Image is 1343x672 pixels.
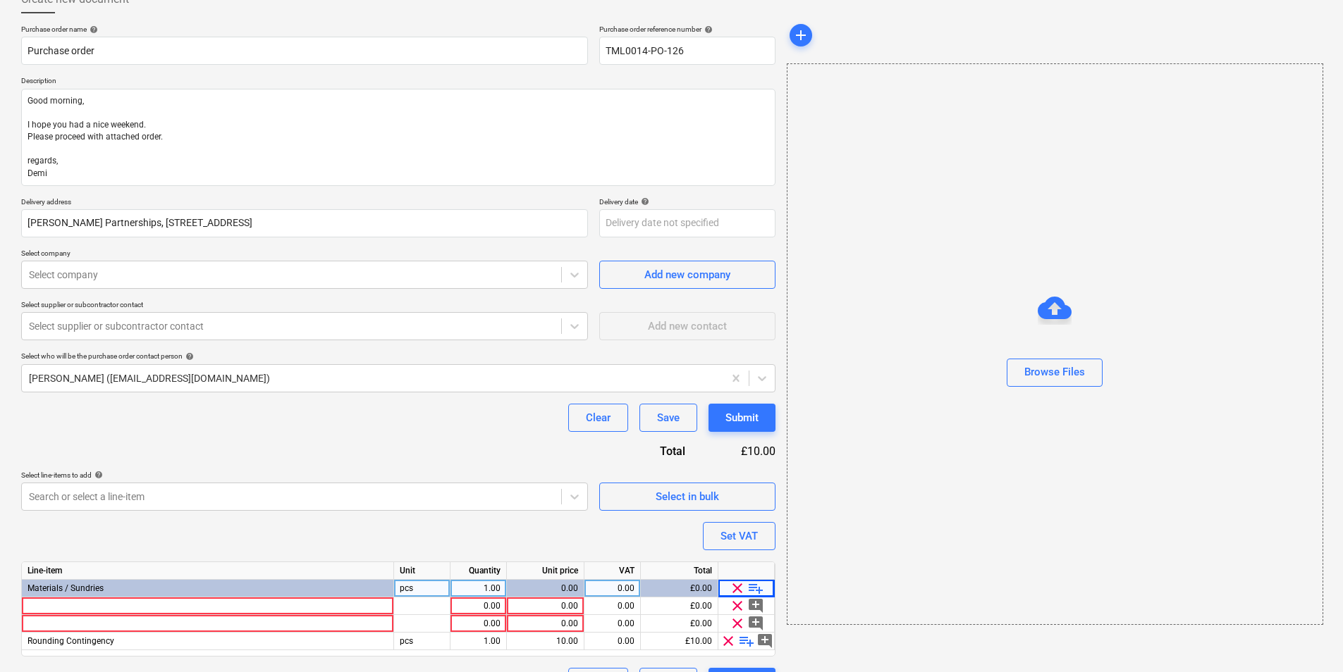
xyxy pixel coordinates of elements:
div: Submit [725,409,759,427]
div: Select who will be the purchase order contact person [21,351,775,361]
div: VAT [584,562,641,580]
div: 0.00 [590,633,634,650]
div: Purchase order reference number [599,25,775,34]
p: Description [21,76,775,88]
button: Save [639,404,697,432]
span: clear [729,597,746,614]
span: help [92,471,103,479]
div: 0.00 [513,615,578,633]
button: Select in bulk [599,483,775,511]
div: Browse Files [1024,363,1085,381]
div: pcs [394,580,450,597]
span: Rounding Contingency [27,636,114,646]
div: Save [657,409,680,427]
button: Clear [568,404,628,432]
span: Materials / Sundries [27,583,104,593]
div: £0.00 [641,615,718,633]
div: 0.00 [590,597,634,615]
div: Browse Files [787,63,1323,625]
div: Delivery date [599,197,775,206]
span: add_comment [747,597,764,614]
div: Select line-items to add [21,471,588,480]
input: Delivery address [21,209,588,237]
div: Quantity [450,562,507,580]
div: Line-item [22,562,394,580]
div: 0.00 [513,580,578,597]
div: Purchase order name [21,25,588,34]
div: Unit price [507,562,584,580]
span: clear [729,580,746,597]
span: playlist_add [747,580,764,597]
div: 0.00 [456,615,501,633]
input: Reference number [599,37,775,65]
div: 0.00 [513,597,578,615]
div: Add new company [644,266,730,284]
div: 0.00 [456,597,501,615]
div: 0.00 [590,615,634,633]
p: Select supplier or subcontractor contact [21,300,588,312]
textarea: Good morning, I hope you had a nice weekend. Please proceed with attached order. regards, Demi [21,89,775,186]
div: £0.00 [641,597,718,615]
button: Set VAT [703,522,775,550]
button: Submit [709,404,775,432]
iframe: Chat Widget [1273,604,1343,672]
p: Select company [21,249,588,261]
div: 10.00 [513,633,578,650]
div: Unit [394,562,450,580]
span: clear [729,615,746,632]
span: help [701,25,713,34]
div: Set VAT [720,527,758,545]
div: Select in bulk [656,487,719,506]
div: Total [592,443,708,459]
span: clear [720,633,737,649]
span: add [792,27,809,44]
div: 0.00 [590,580,634,597]
div: pcs [394,633,450,650]
button: Add new company [599,261,775,289]
span: add_comment [747,615,764,632]
div: Total [641,562,718,580]
div: Clear [586,409,611,427]
span: help [638,197,649,206]
div: £10.00 [708,443,775,459]
span: help [87,25,98,34]
button: Browse Files [1007,359,1103,387]
div: £10.00 [641,633,718,650]
div: £0.00 [641,580,718,597]
input: Document name [21,37,588,65]
span: help [183,352,194,361]
div: 1.00 [456,633,501,650]
span: add_comment [756,633,773,649]
div: 1.00 [456,580,501,597]
input: Delivery date not specified [599,209,775,237]
p: Delivery address [21,197,588,209]
span: playlist_add [738,633,755,649]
